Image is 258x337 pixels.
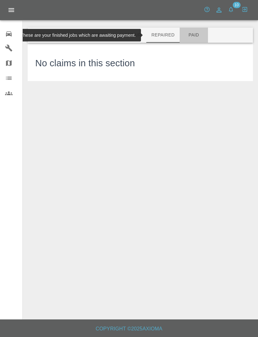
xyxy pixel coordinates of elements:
[63,28,113,43] button: Awaiting Repair
[28,28,63,43] button: Accepted
[35,57,135,70] h3: No claims in this section
[5,324,253,333] h6: Copyright © 2025 Axioma
[114,28,147,43] button: In Repair
[233,2,240,8] span: 10
[180,28,208,43] button: Paid
[146,28,180,43] button: Repaired
[4,3,19,18] button: Open drawer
